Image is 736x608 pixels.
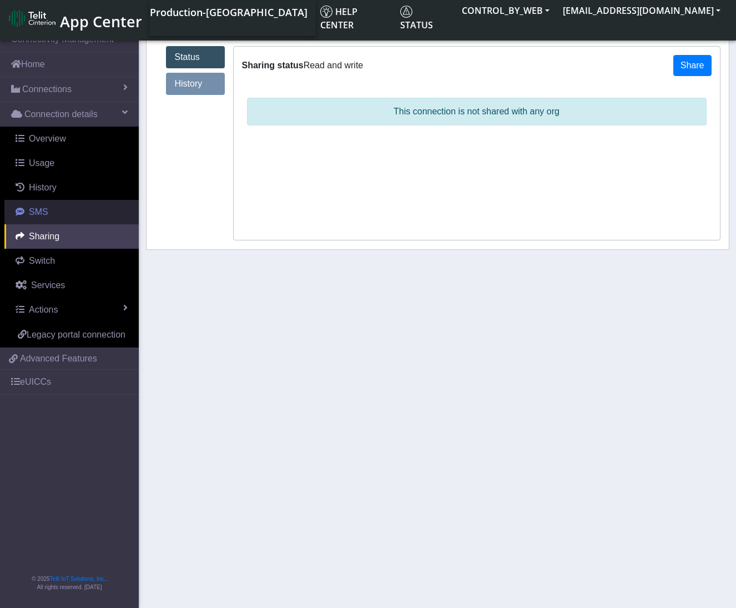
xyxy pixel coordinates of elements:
[22,83,72,96] span: Connections
[149,1,307,23] a: Your current platform instance
[247,98,707,125] p: This connection is not shared with any org
[24,108,98,121] span: Connection details
[166,73,225,95] a: History
[29,256,55,265] span: Switch
[29,183,57,192] span: History
[50,576,105,582] a: Telit IoT Solutions, Inc.
[20,352,97,365] span: Advanced Features
[556,1,727,21] button: [EMAIL_ADDRESS][DOMAIN_NAME]
[4,175,139,200] a: History
[400,6,412,18] img: status.svg
[400,6,433,31] span: Status
[4,151,139,175] a: Usage
[29,207,48,217] span: SMS
[4,273,139,298] a: Services
[9,9,56,27] img: logo-telit-cinterion-gw-new.png
[150,6,307,19] span: Production-[GEOGRAPHIC_DATA]
[31,280,65,290] span: Services
[29,305,58,314] span: Actions
[4,127,139,151] a: Overview
[60,11,142,32] span: App Center
[29,158,54,168] span: Usage
[4,224,139,249] a: Sharing
[4,249,139,273] a: Switch
[673,55,712,76] button: Share
[320,6,332,18] img: knowledge.svg
[9,7,140,31] a: App Center
[396,1,455,36] a: Status
[4,200,139,224] a: SMS
[316,1,396,36] a: Help center
[242,61,304,70] span: Sharing status
[4,298,139,322] a: Actions
[304,61,364,70] span: Read and write
[455,1,556,21] button: CONTROL_BY_WEB
[166,46,225,68] a: Status
[320,6,357,31] span: Help center
[29,134,66,143] span: Overview
[27,330,125,339] span: Legacy portal connection
[29,232,59,241] span: Sharing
